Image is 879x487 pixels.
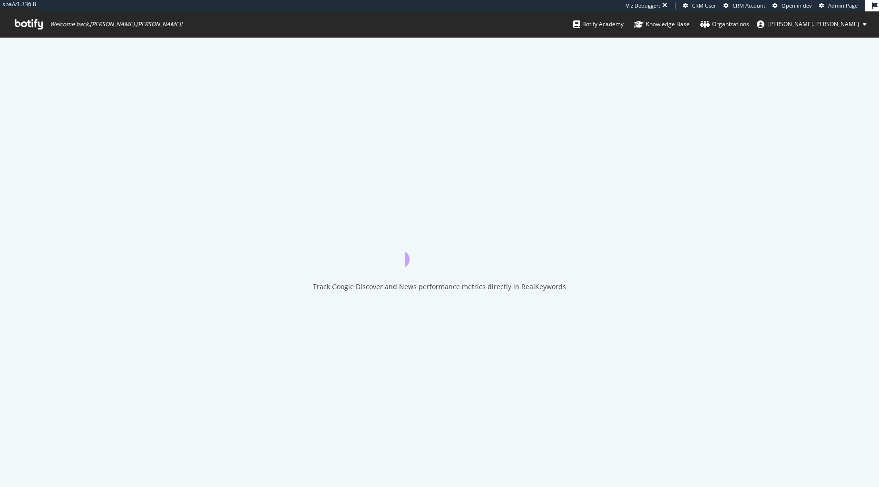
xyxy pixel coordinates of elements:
[313,282,566,292] div: Track Google Discover and News performance metrics directly in RealKeywords
[723,2,765,10] a: CRM Account
[768,20,859,28] span: alex.johnson
[626,2,660,10] div: Viz Debugger:
[405,233,474,267] div: animation
[781,2,812,9] span: Open in dev
[772,2,812,10] a: Open in dev
[700,11,749,37] a: Organizations
[692,2,716,9] span: CRM User
[573,19,624,29] div: Botify Academy
[749,17,874,32] button: [PERSON_NAME].[PERSON_NAME]
[634,19,690,29] div: Knowledge Base
[50,20,182,28] span: Welcome back, [PERSON_NAME].[PERSON_NAME] !
[683,2,716,10] a: CRM User
[573,11,624,37] a: Botify Academy
[828,2,858,9] span: Admin Page
[732,2,765,9] span: CRM Account
[819,2,858,10] a: Admin Page
[700,19,749,29] div: Organizations
[634,11,690,37] a: Knowledge Base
